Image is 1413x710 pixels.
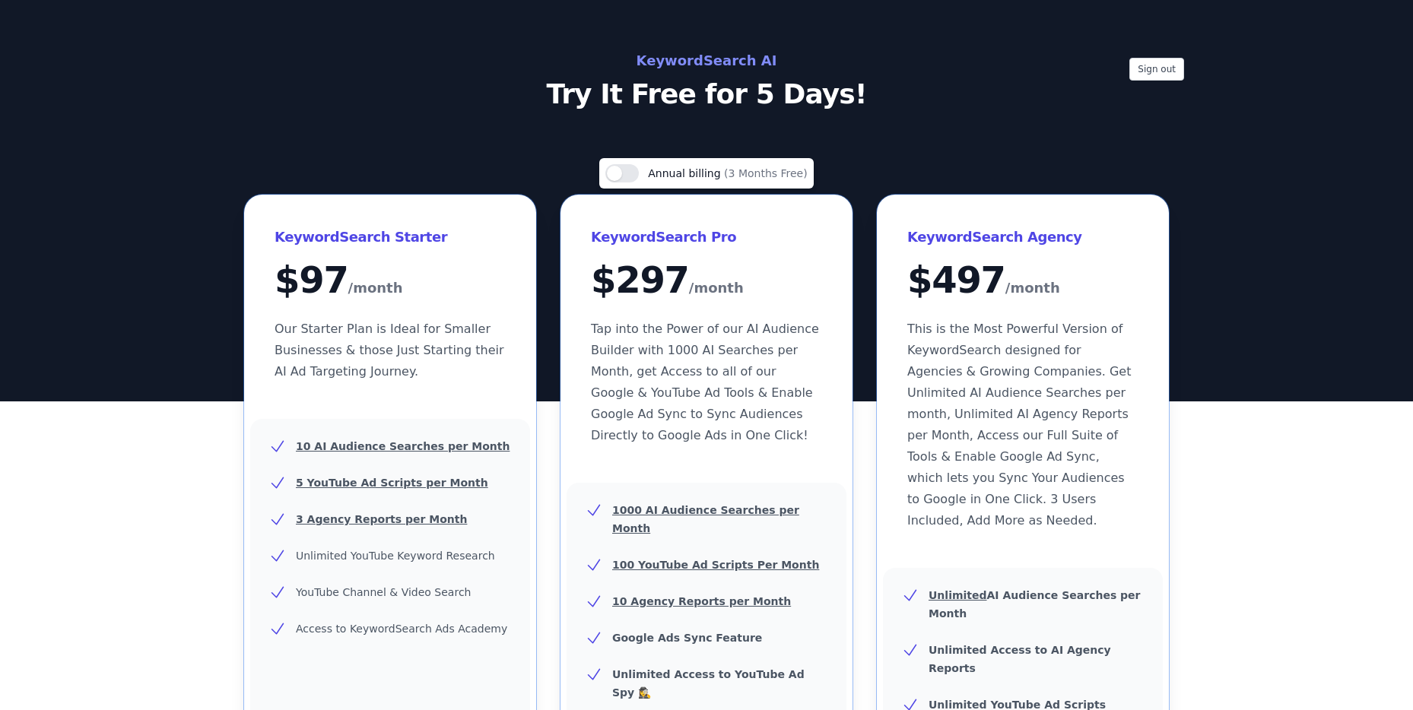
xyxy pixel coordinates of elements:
b: Unlimited Access to YouTube Ad Spy 🕵️‍♀️ [612,668,805,699]
h3: KeywordSearch Pro [591,225,822,249]
span: This is the Most Powerful Version of KeywordSearch designed for Agencies & Growing Companies. Get... [907,322,1131,528]
div: $ 97 [275,261,506,300]
span: Unlimited YouTube Keyword Research [296,550,495,562]
b: Google Ads Sync Feature [612,632,762,644]
div: $ 497 [907,261,1138,300]
span: (3 Months Free) [724,167,808,179]
u: Unlimited [929,589,987,601]
span: /month [1005,276,1060,300]
span: Annual billing [648,167,724,179]
u: 10 AI Audience Searches per Month [296,440,510,452]
b: AI Audience Searches per Month [929,589,1141,620]
span: Access to KeywordSearch Ads Academy [296,623,507,635]
span: /month [689,276,744,300]
u: 1000 AI Audience Searches per Month [612,504,799,534]
u: 100 YouTube Ad Scripts Per Month [612,559,819,571]
span: Tap into the Power of our AI Audience Builder with 1000 AI Searches per Month, get Access to all ... [591,322,819,442]
u: 10 Agency Reports per Month [612,595,791,607]
button: Sign out [1129,58,1184,81]
u: 5 YouTube Ad Scripts per Month [296,477,488,489]
h2: KeywordSearch AI [366,49,1047,73]
span: Our Starter Plan is Ideal for Smaller Businesses & those Just Starting their AI Ad Targeting Jour... [275,322,504,379]
p: Try It Free for 5 Days! [366,79,1047,109]
span: /month [348,276,403,300]
div: $ 297 [591,261,822,300]
h3: KeywordSearch Starter [275,225,506,249]
u: 3 Agency Reports per Month [296,513,467,525]
b: Unlimited Access to AI Agency Reports [929,644,1111,674]
h3: KeywordSearch Agency [907,225,1138,249]
span: YouTube Channel & Video Search [296,586,471,598]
